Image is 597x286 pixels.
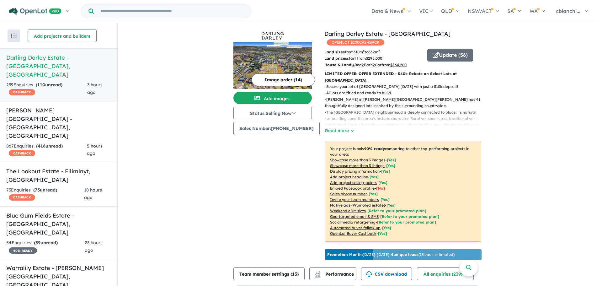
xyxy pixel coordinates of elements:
span: [ Yes ] [370,175,379,179]
u: Automated buyer follow-up [330,225,381,230]
span: [ Yes ] [387,158,396,162]
span: 3 hours ago [87,82,103,95]
u: Invite your team members [330,197,379,202]
span: [ Yes ] [386,163,395,168]
u: 310 m [354,50,365,54]
span: 5 hours ago [87,143,103,156]
button: Performance [309,267,356,280]
p: [DATE] - [DATE] - ( 13 leads estimated) [327,252,455,257]
p: start from [324,55,423,62]
h5: Blue Gum Fields Estate - [GEOGRAPHIC_DATA] , [GEOGRAPHIC_DATA] [6,211,111,237]
span: [ Yes ] [381,169,390,174]
b: House & Land: [324,62,352,67]
span: [Yes] [386,203,396,208]
span: cbianchi... [556,8,580,14]
img: download icon [366,271,372,278]
u: Showcase more than 3 images [330,158,385,162]
strong: ( unread) [34,240,58,246]
u: $ 564,200 [390,62,407,67]
span: CASHBACK [9,194,35,201]
u: Weekend eDM slots [330,208,366,213]
span: [ Yes ] [369,192,378,196]
span: CASHBACK [9,89,35,95]
u: Geo-targeted email & SMS [330,214,379,219]
u: Showcase more than 3 listings [330,163,385,168]
strong: ( unread) [33,187,57,193]
b: 90 % ready [364,146,385,151]
span: [Refer to your promoted plan] [367,208,426,213]
input: Try estate name, suburb, builder or developer [95,4,250,18]
sup: 2 [378,49,380,53]
u: 4 [352,62,354,67]
strong: ( unread) [36,143,63,149]
div: 867 Enquir ies [6,143,87,158]
div: 54 Enquir ies [6,239,85,254]
span: [ Yes ] [378,180,387,185]
b: Promotion Month: [327,252,363,257]
button: Add images [233,92,312,104]
span: OPENLOT $ 200 CASHBACK [327,39,384,46]
button: Sales Number:[PHONE_NUMBER] [233,122,320,135]
u: 662 m [368,50,380,54]
img: Darling Darley Estate - Darley [233,42,312,89]
span: 18 hours ago [84,187,102,200]
p: Your project is only comparing to other top-performing projects in your area: - - - - - - - - - -... [325,141,481,242]
button: All enquiries (239) [417,267,474,280]
span: 13 [292,271,297,277]
span: 110 [37,82,45,88]
span: [ No ] [376,186,385,191]
p: from [324,49,423,55]
span: to [365,50,380,54]
img: sort.svg [11,34,17,38]
span: [Refer to your promoted plan] [377,220,436,224]
u: $ 295,000 [366,56,382,61]
p: - [PERSON_NAME] in [PERSON_NAME][GEOGRAPHIC_DATA][PERSON_NAME] has 41 thoughtfully designed lots ... [325,96,486,109]
span: [Refer to your promoted plan] [380,214,439,219]
b: Land prices [324,56,347,61]
span: CASHBACK [9,150,35,156]
img: Darling Darley Estate - Darley Logo [236,32,309,40]
span: 40 % READY [9,247,37,254]
div: 73 Enquir ies [6,186,84,202]
p: - Secure your lot at [GEOGRAPHIC_DATA] [DATE] with just a $10k deposit! [325,84,486,90]
u: Add project headline [330,175,368,179]
u: OpenLot Buyer Cashback [330,231,376,236]
button: Add projects and builders [28,30,97,42]
sup: 2 [363,49,365,53]
button: Image order (14) [252,73,315,86]
u: Display pricing information [330,169,380,174]
span: 416 [38,143,45,149]
u: 2 [373,62,375,67]
u: Native ads (Promoted estate) [330,203,385,208]
div: 239 Enquir ies [6,81,87,96]
h5: [PERSON_NAME][GEOGRAPHIC_DATA] - [GEOGRAPHIC_DATA] , [GEOGRAPHIC_DATA] [6,106,111,140]
b: Land sizes [324,50,345,54]
a: Darling Darley Estate - [GEOGRAPHIC_DATA] [324,30,450,37]
a: Darling Darley Estate - Darley LogoDarling Darley Estate - Darley [233,30,312,89]
u: Embed Facebook profile [330,186,375,191]
span: 39 [35,240,40,246]
img: bar-chart.svg [314,273,321,278]
p: Bed Bath Car from [324,62,423,68]
u: Add project selling-points [330,180,377,185]
span: [ Yes ] [381,197,390,202]
button: CSV download [361,267,412,280]
span: [Yes] [378,231,387,236]
button: Team member settings (13) [233,267,305,280]
p: - The [GEOGRAPHIC_DATA] neighbourhood is deeply connected to place, its natural surroundings and ... [325,109,486,135]
h5: Darling Darley Estate - [GEOGRAPHIC_DATA] , [GEOGRAPHIC_DATA] [6,53,111,79]
b: 4 unique leads [391,252,418,257]
u: 2 [362,62,364,67]
img: Openlot PRO Logo White [9,8,61,15]
img: line-chart.svg [315,271,320,275]
p: LIMITED OFFER: OFFER EXTENDED - $40k Rebate on Select Lots at [GEOGRAPHIC_DATA]. [325,71,481,84]
h5: The Lookout Estate - Elliminyt , [GEOGRAPHIC_DATA] [6,167,111,184]
span: [Yes] [382,225,391,230]
u: Social media retargeting [330,220,376,224]
button: Read more [325,127,354,134]
button: Status:Selling Now [233,107,312,119]
span: 73 [35,187,40,193]
button: Update (56) [427,49,473,62]
strong: ( unread) [36,82,62,88]
span: Performance [315,271,354,277]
